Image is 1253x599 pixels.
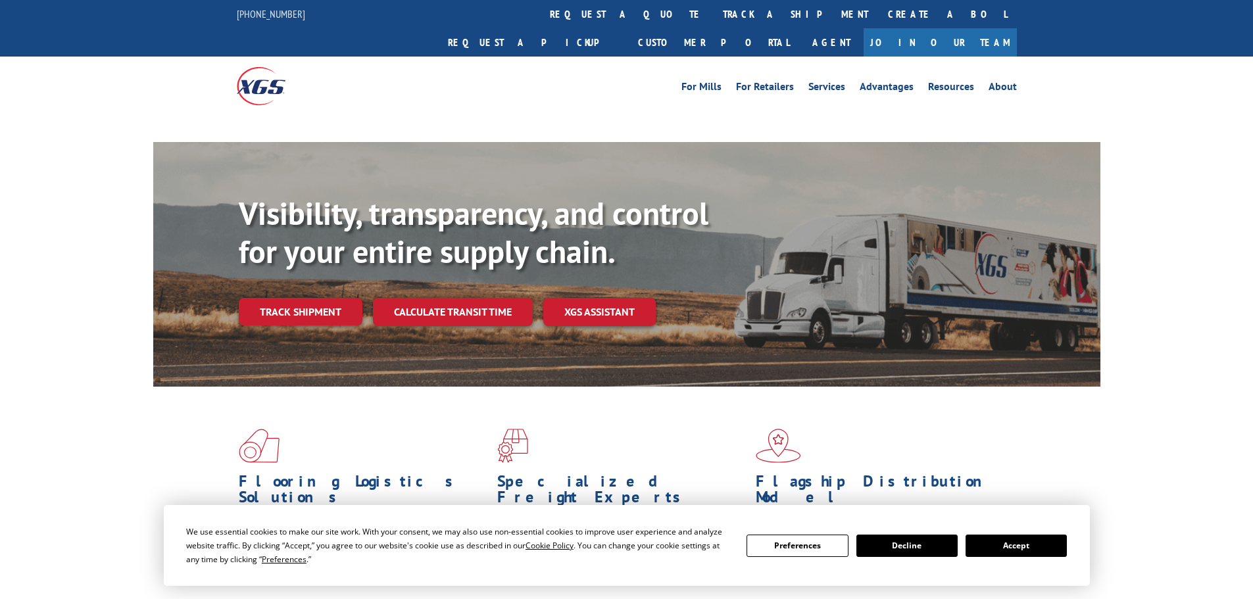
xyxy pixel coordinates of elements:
[756,473,1004,512] h1: Flagship Distribution Model
[864,28,1017,57] a: Join Our Team
[497,429,528,463] img: xgs-icon-focused-on-flooring-red
[497,473,746,512] h1: Specialized Freight Experts
[799,28,864,57] a: Agent
[239,473,487,512] h1: Flooring Logistics Solutions
[164,505,1090,586] div: Cookie Consent Prompt
[239,193,708,272] b: Visibility, transparency, and control for your entire supply chain.
[543,298,656,326] a: XGS ASSISTANT
[736,82,794,96] a: For Retailers
[756,429,801,463] img: xgs-icon-flagship-distribution-model-red
[747,535,848,557] button: Preferences
[239,298,362,325] a: Track shipment
[856,535,958,557] button: Decline
[928,82,974,96] a: Resources
[526,540,574,551] span: Cookie Policy
[989,82,1017,96] a: About
[681,82,722,96] a: For Mills
[237,7,305,20] a: [PHONE_NUMBER]
[808,82,845,96] a: Services
[262,554,307,565] span: Preferences
[239,429,280,463] img: xgs-icon-total-supply-chain-intelligence-red
[438,28,628,57] a: Request a pickup
[373,298,533,326] a: Calculate transit time
[186,525,731,566] div: We use essential cookies to make our site work. With your consent, we may also use non-essential ...
[628,28,799,57] a: Customer Portal
[966,535,1067,557] button: Accept
[860,82,914,96] a: Advantages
